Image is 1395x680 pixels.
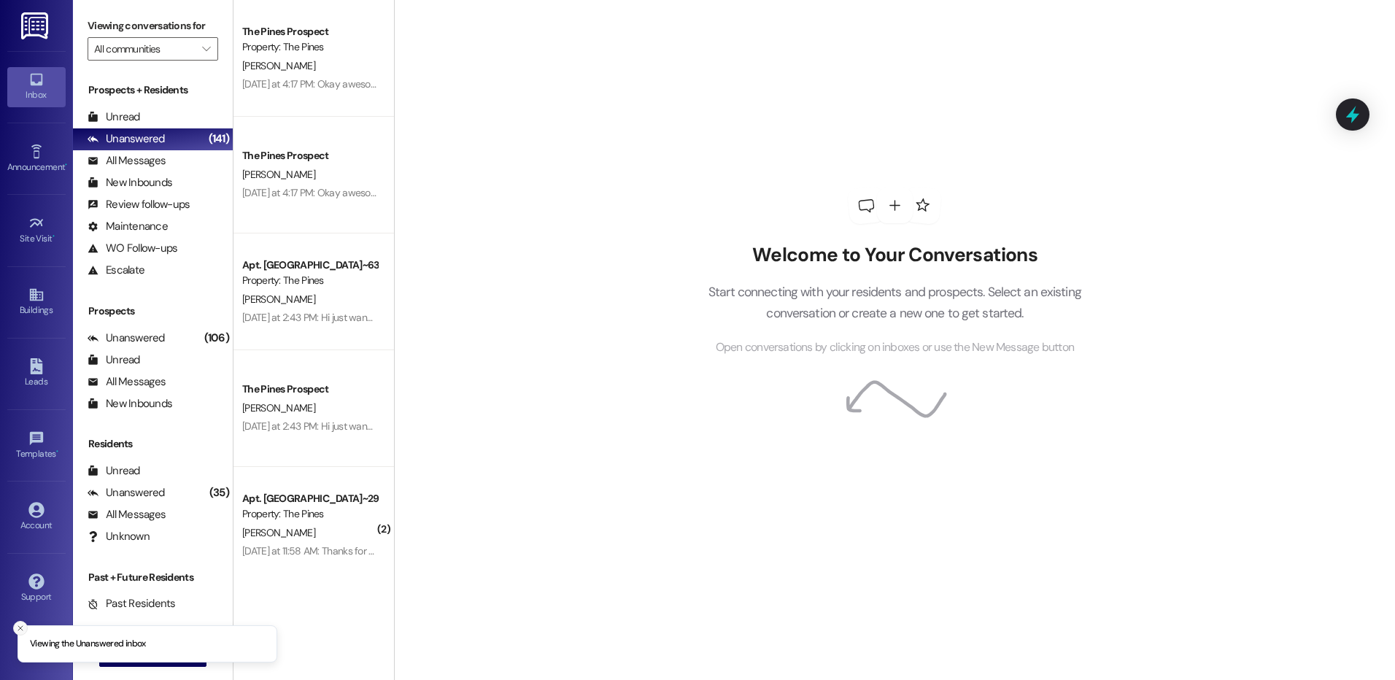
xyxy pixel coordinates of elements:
[206,482,233,504] div: (35)
[242,526,315,539] span: [PERSON_NAME]
[7,498,66,537] a: Account
[242,186,389,199] div: [DATE] at 4:17 PM: Okay awesome!!
[88,485,165,501] div: Unanswered
[88,529,150,544] div: Unknown
[7,569,66,608] a: Support
[88,175,172,190] div: New Inbounds
[30,638,146,651] p: Viewing the Unanswered inbox
[242,311,661,324] div: [DATE] at 2:43 PM: Hi just wanna follow up on the situation and wondering if you have any updates?
[201,327,233,349] div: (106)
[73,436,233,452] div: Residents
[88,219,168,234] div: Maintenance
[21,12,51,39] img: ResiDesk Logo
[7,67,66,107] a: Inbox
[88,396,172,412] div: New Inbounds
[716,339,1074,357] span: Open conversations by clicking on inboxes or use the New Message button
[73,570,233,585] div: Past + Future Residents
[242,401,315,414] span: [PERSON_NAME]
[242,24,377,39] div: The Pines Prospect
[88,596,176,611] div: Past Residents
[88,263,144,278] div: Escalate
[7,426,66,465] a: Templates •
[88,109,140,125] div: Unread
[73,82,233,98] div: Prospects + Residents
[88,331,165,346] div: Unanswered
[242,293,315,306] span: [PERSON_NAME]
[88,374,166,390] div: All Messages
[242,39,377,55] div: Property: The Pines
[242,544,433,557] div: [DATE] at 11:58 AM: Thanks for sorting that out
[202,43,210,55] i: 
[242,77,389,90] div: [DATE] at 4:17 PM: Okay awesome!!
[13,621,28,635] button: Close toast
[7,282,66,322] a: Buildings
[205,128,233,150] div: (141)
[242,420,661,433] div: [DATE] at 2:43 PM: Hi just wanna follow up on the situation and wondering if you have any updates?
[242,382,377,397] div: The Pines Prospect
[73,304,233,319] div: Prospects
[242,258,377,273] div: Apt. [GEOGRAPHIC_DATA]~63~D, 1 The Pines (Men's) South
[242,506,377,522] div: Property: The Pines
[88,15,218,37] label: Viewing conversations for
[7,211,66,250] a: Site Visit •
[242,148,377,163] div: The Pines Prospect
[94,37,195,61] input: All communities
[88,131,165,147] div: Unanswered
[88,507,166,522] div: All Messages
[88,241,177,256] div: WO Follow-ups
[242,491,377,506] div: Apt. [GEOGRAPHIC_DATA]~29~C, 1 The Pines (Men's) South
[88,153,166,169] div: All Messages
[65,160,67,170] span: •
[242,59,315,72] span: [PERSON_NAME]
[88,463,140,479] div: Unread
[88,197,190,212] div: Review follow-ups
[686,244,1103,267] h2: Welcome to Your Conversations
[56,447,58,457] span: •
[7,354,66,393] a: Leads
[242,168,315,181] span: [PERSON_NAME]
[242,273,377,288] div: Property: The Pines
[88,352,140,368] div: Unread
[53,231,55,242] span: •
[686,282,1103,323] p: Start connecting with your residents and prospects. Select an existing conversation or create a n...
